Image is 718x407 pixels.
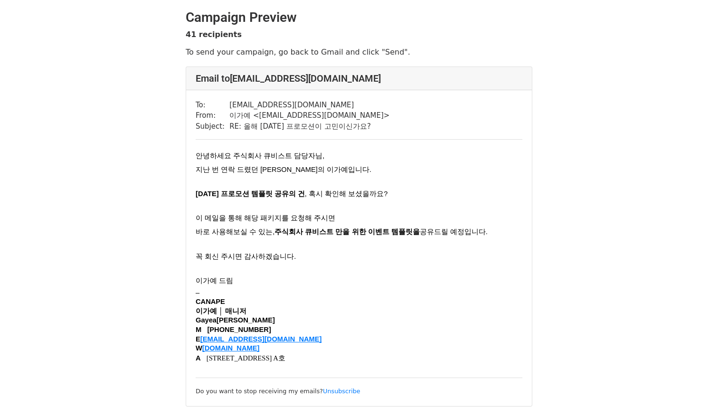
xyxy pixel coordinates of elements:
[196,100,229,111] td: To:
[196,277,233,284] span: 이가예 드림
[196,190,305,198] span: [DATE] 프로모션 템플릿 공유의 건
[196,354,201,362] span: A
[229,121,389,132] td: RE: 올해 [DATE] 프로모션이 고민이신가요?
[196,344,202,352] span: W
[196,228,274,236] span: 바로 사용해보실 수 있는,
[196,388,360,395] small: Do you want to stop receiving my emails?
[196,152,324,160] span: 안녕하세요 주식회사 큐비스트 담당자님,
[207,354,285,362] span: [STREET_ADDRESS] A호
[196,73,522,84] h4: Email to [EMAIL_ADDRESS][DOMAIN_NAME]
[186,47,532,57] p: To send your campaign, go back to Gmail and click "Send".
[186,9,532,26] h2: Campaign Preview
[229,110,389,121] td: 이가예 < [EMAIL_ADDRESS][DOMAIN_NAME] >
[196,316,275,324] span: [PERSON_NAME]
[196,316,217,324] span: Gayea
[196,307,246,315] span: 이가예 │ 매니저
[196,110,229,121] td: From:
[196,335,200,343] span: E
[196,166,371,173] span: 지난 번 연락 드렸던 [PERSON_NAME]의 이가예입니다.
[202,344,260,352] span: [DOMAIN_NAME]
[196,253,296,260] span: 꼭 회신 주시면 감사하겠습니다.
[196,298,225,305] span: CANAPE
[200,334,322,343] a: [EMAIL_ADDRESS][DOMAIN_NAME]
[202,343,260,352] a: [DOMAIN_NAME]
[196,121,229,132] td: Subject:
[274,228,419,236] span: 주식회사 큐비스트 만을 위한 이벤트 템플릿을
[420,228,488,236] span: 공유드릴 예정입니다.
[200,335,322,343] span: [EMAIL_ADDRESS][DOMAIN_NAME]
[229,100,389,111] td: [EMAIL_ADDRESS][DOMAIN_NAME]
[196,289,199,296] span: –
[323,388,360,395] a: Unsubscribe
[196,214,335,222] span: 이 메일을 통해 해당 패키지를 요청해 주시면
[196,326,271,333] span: M [PHONE_NUMBER]
[186,30,242,39] strong: 41 recipients
[305,190,387,198] span: , 혹시 확인해 보셨을까요?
